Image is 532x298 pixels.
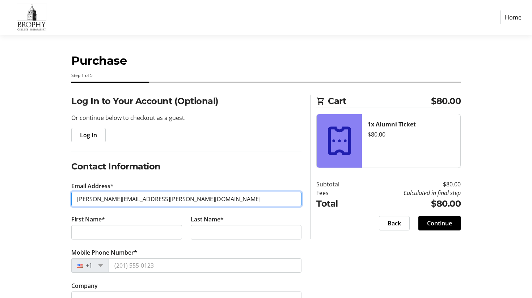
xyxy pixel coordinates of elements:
[431,95,461,108] span: $80.00
[71,113,301,122] p: Or continue below to checkout as a guest.
[316,189,358,197] td: Fees
[71,160,301,173] h2: Contact Information
[368,130,455,139] div: $80.00
[71,281,98,290] label: Company
[418,216,461,230] button: Continue
[328,95,431,108] span: Cart
[368,120,416,128] strong: 1x Alumni Ticket
[358,197,461,210] td: $80.00
[500,10,526,24] a: Home
[388,219,401,228] span: Back
[316,180,358,189] td: Subtotal
[71,128,106,142] button: Log In
[191,215,224,224] label: Last Name*
[71,72,461,79] div: Step 1 of 5
[427,219,452,228] span: Continue
[358,189,461,197] td: Calculated in final step
[379,216,410,230] button: Back
[71,215,105,224] label: First Name*
[109,258,301,273] input: (201) 555-0123
[358,180,461,189] td: $80.00
[71,248,137,257] label: Mobile Phone Number*
[71,182,114,190] label: Email Address*
[71,95,301,108] h2: Log In to Your Account (Optional)
[6,3,57,32] img: Brophy College Preparatory 's Logo
[71,52,461,69] h1: Purchase
[80,131,97,139] span: Log In
[316,197,358,210] td: Total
